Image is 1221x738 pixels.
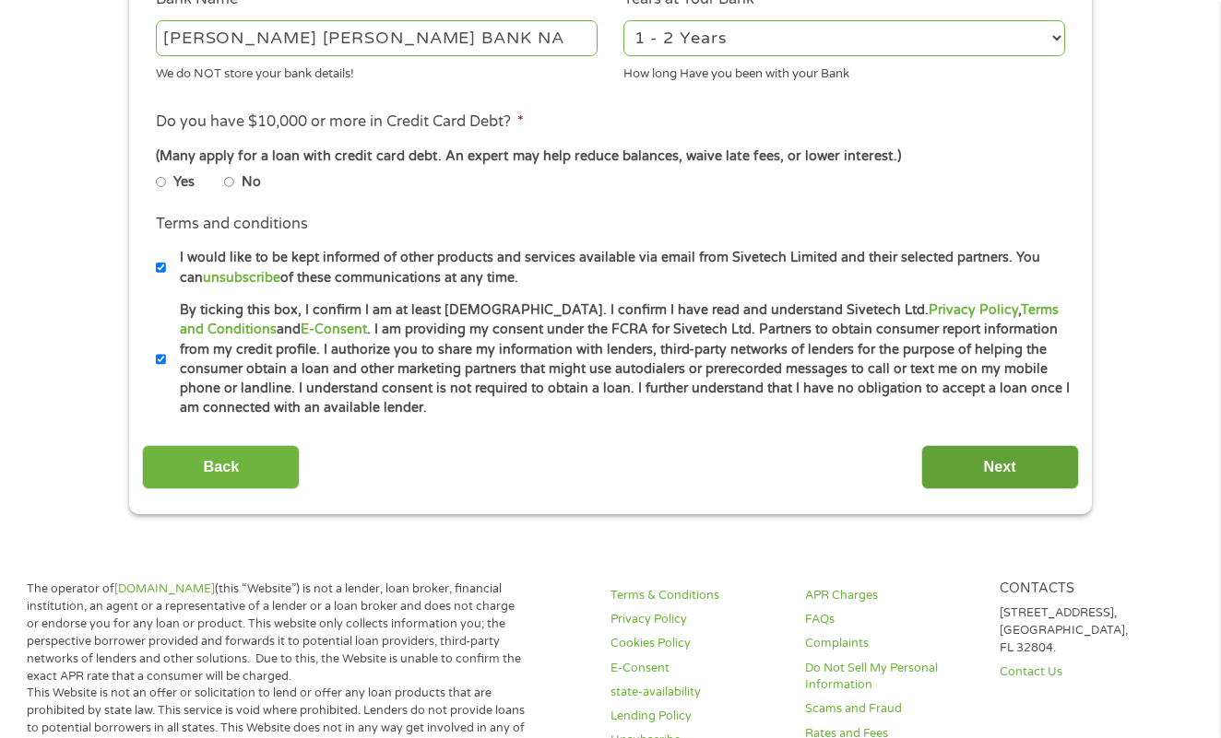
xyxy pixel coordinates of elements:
[805,611,1000,628] a: FAQs
[929,302,1018,318] a: Privacy Policy
[156,215,308,234] label: Terms and conditions
[156,59,598,84] div: We do NOT store your bank details!
[156,146,1065,167] div: (Many apply for a loan with credit card debt. An expert may help reduce balances, waive late fees...
[1000,580,1194,598] h4: Contacts
[805,700,1000,718] a: Scams and Fraud
[242,172,261,193] label: No
[805,587,1000,604] a: APR Charges
[610,635,805,652] a: Cookies Policy
[173,172,195,193] label: Yes
[1000,604,1194,657] p: [STREET_ADDRESS], [GEOGRAPHIC_DATA], FL 32804.
[27,580,528,685] p: The operator of (this “Website”) is not a lender, loan broker, financial institution, an agent or...
[610,684,805,701] a: state-availability
[610,611,805,628] a: Privacy Policy
[166,300,1071,418] label: By ticking this box, I confirm I am at least [DEMOGRAPHIC_DATA]. I confirm I have read and unders...
[623,59,1065,84] div: How long Have you been with your Bank
[203,270,280,286] a: unsubscribe
[805,635,1000,652] a: Complaints
[610,708,805,725] a: Lending Policy
[301,322,367,337] a: E-Consent
[805,660,1000,695] a: Do Not Sell My Personal Information
[156,112,524,132] label: Do you have $10,000 or more in Credit Card Debt?
[921,445,1079,490] input: Next
[610,587,805,604] a: Terms & Conditions
[114,581,215,596] a: [DOMAIN_NAME]
[166,248,1071,287] label: I would like to be kept informed of other products and services available via email from Sivetech...
[142,445,300,490] input: Back
[610,660,805,677] a: E-Consent
[1000,663,1194,681] a: Contact Us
